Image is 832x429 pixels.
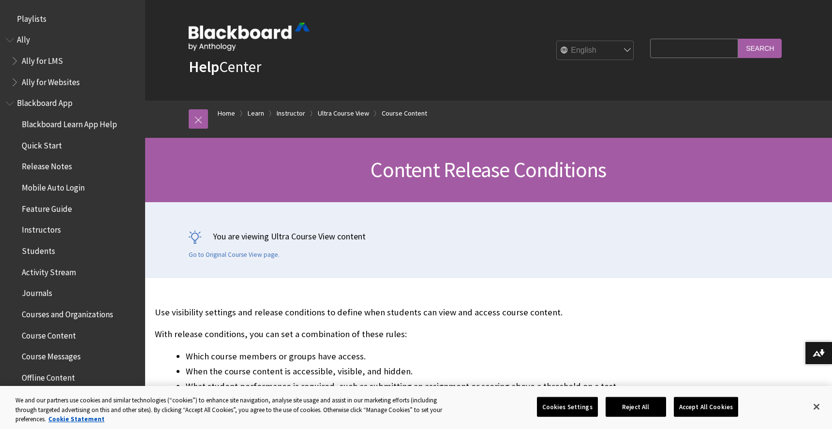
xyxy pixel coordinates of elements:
a: Learn [248,107,264,119]
a: Instructor [277,107,305,119]
img: Blackboard by Anthology [189,23,310,51]
span: Blackboard Learn App Help [22,116,117,129]
li: What student performance is required, such as submitting an assignment or scoring above a thresho... [186,380,679,393]
span: Courses and Organizations [22,306,113,319]
span: Course Messages [22,349,81,362]
nav: Book outline for Anthology Ally Help [6,32,139,90]
span: Ally [17,32,30,45]
span: Students [22,243,55,256]
a: Ultra Course View [318,107,369,119]
p: With release conditions, you can set a combination of these rules: [155,328,679,340]
span: Release Notes [22,159,72,172]
a: HelpCenter [189,57,261,76]
a: Home [218,107,235,119]
span: Ally for Websites [22,74,80,87]
button: Reject All [606,397,666,417]
span: Activity Stream [22,264,76,277]
span: Instructors [22,222,61,235]
span: Playlists [17,11,46,24]
nav: Book outline for Playlists [6,11,139,27]
span: Blackboard App [17,95,73,108]
button: Accept All Cookies [674,397,738,417]
span: Content Release Conditions [371,156,606,183]
button: Cookies Settings [537,397,598,417]
a: Go to Original Course View page. [189,251,280,259]
input: Search [738,39,782,58]
p: Use visibility settings and release conditions to define when students can view and access course... [155,306,679,319]
a: Course Content [382,107,427,119]
li: Which course members or groups have access. [186,350,679,363]
div: We and our partners use cookies and similar technologies (“cookies”) to enhance site navigation, ... [15,396,458,424]
span: Journals [22,285,52,298]
a: More information about your privacy, opens in a new tab [48,415,104,423]
select: Site Language Selector [557,41,634,60]
li: When the course content is accessible, visible, and hidden. [186,365,679,378]
p: You are viewing Ultra Course View content [189,230,788,242]
span: Ally for LMS [22,53,63,66]
span: Feature Guide [22,201,72,214]
strong: Help [189,57,219,76]
button: Close [806,396,827,417]
span: Quick Start [22,137,62,150]
span: Mobile Auto Login [22,179,85,192]
span: Course Content [22,327,76,340]
span: Offline Content [22,370,75,383]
